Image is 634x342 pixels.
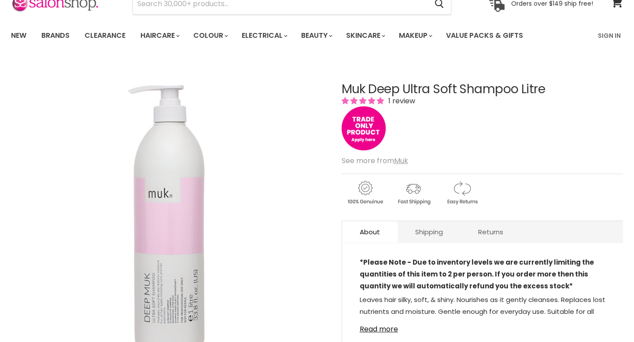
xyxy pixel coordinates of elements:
span: 1 review [386,96,415,106]
a: Sign In [593,26,626,45]
a: Electrical [235,26,293,45]
a: Skincare [339,26,391,45]
a: Beauty [295,26,338,45]
img: returns.gif [439,179,485,206]
img: shipping.gif [390,179,437,206]
a: Colour [187,26,233,45]
span: See more from [342,156,408,166]
a: Value Packs & Gifts [439,26,530,45]
a: Returns [461,221,521,243]
strong: *Please Note - Due to inventory levels we are currently limiting the quantities of this item to 2... [360,258,594,291]
a: Clearance [78,26,132,45]
a: Haircare [134,26,185,45]
img: tradeonly_small.jpg [342,106,386,150]
a: About [342,221,398,243]
a: Muk [394,156,408,166]
a: Makeup [392,26,438,45]
a: Shipping [398,221,461,243]
img: genuine.gif [342,179,388,206]
h1: Muk Deep Ultra Soft Shampoo Litre [342,83,623,96]
ul: Main menu [4,23,561,48]
a: Brands [35,26,76,45]
a: Read more [360,320,605,333]
span: 5.00 stars [342,96,386,106]
a: New [4,26,33,45]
